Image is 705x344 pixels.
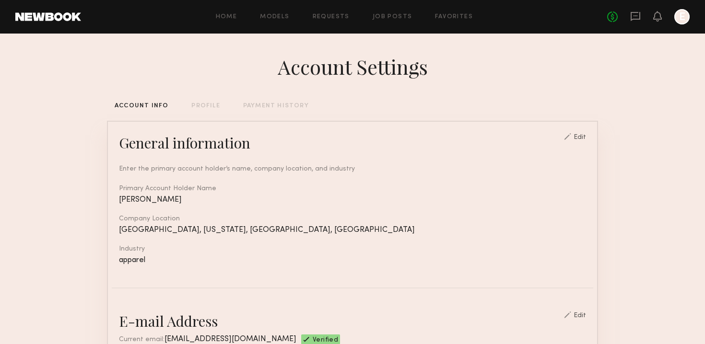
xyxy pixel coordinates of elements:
div: [GEOGRAPHIC_DATA], [US_STATE], [GEOGRAPHIC_DATA], [GEOGRAPHIC_DATA] [119,226,586,234]
a: Requests [313,14,350,20]
div: ACCOUNT INFO [115,103,168,109]
a: Job Posts [373,14,412,20]
div: E-mail Address [119,311,218,331]
div: Primary Account Holder Name [119,185,586,192]
div: PAYMENT HISTORY [243,103,309,109]
div: Enter the primary account holder’s name, company location, and industry [119,164,586,174]
a: Home [216,14,237,20]
a: Favorites [435,14,473,20]
div: General information [119,133,250,152]
div: apparel [119,256,586,264]
div: Edit [574,312,586,319]
div: [PERSON_NAME] [119,196,586,204]
div: Company Location [119,216,586,222]
div: Edit [574,134,586,141]
span: [EMAIL_ADDRESS][DOMAIN_NAME] [164,335,296,343]
div: PROFILE [191,103,220,109]
a: E [674,9,690,24]
div: Industry [119,246,586,252]
div: Account Settings [278,53,428,80]
a: Models [260,14,289,20]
